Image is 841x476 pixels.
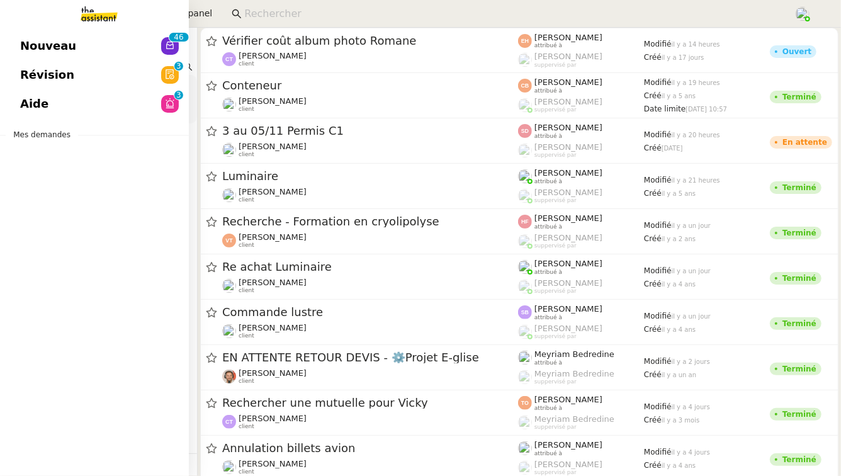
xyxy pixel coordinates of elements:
[518,441,532,455] img: users%2FxCwB1pXZRPOJFRNlJ86Onbfypl03%2Favatar%2Fguigui-removebg-preview.png
[518,52,644,68] app-user-label: suppervisé par
[672,132,720,139] span: il y a 20 heures
[518,369,644,385] app-user-label: suppervisé par
[534,233,602,242] span: [PERSON_NAME]
[518,259,644,275] app-user-label: attribué à
[534,133,562,140] span: attribué à
[534,360,562,366] span: attribué à
[644,357,672,366] span: Modifié
[179,33,184,44] p: 6
[518,325,532,339] img: users%2FPPrFYTsEAUgQy5cK5MCpqKbOX8K2%2Favatar%2FCapture%20d%E2%80%99e%CC%81cran%202023-06-05%20a%...
[518,144,532,157] img: users%2FoFdbodQ3TgNoWt9kP3GXAs5oaCq1%2Favatar%2Fprofile-pic.png
[662,235,696,242] span: il y a 2 ans
[518,278,644,295] app-user-label: suppervisé par
[534,304,602,314] span: [PERSON_NAME]
[534,405,562,412] span: attribué à
[672,41,720,48] span: il y a 14 heures
[174,33,179,44] p: 4
[672,79,720,86] span: il y a 19 heures
[534,440,602,450] span: [PERSON_NAME]
[662,417,700,424] span: il y a 3 mois
[644,189,662,198] span: Créé
[518,234,532,248] img: users%2FPPrFYTsEAUgQy5cK5MCpqKbOX8K2%2Favatar%2FCapture%20d%E2%80%99e%CC%81cran%202023-06-05%20a%...
[672,222,711,229] span: il y a un jour
[782,320,816,327] div: Terminé
[518,280,532,293] img: users%2FPPrFYTsEAUgQy5cK5MCpqKbOX8K2%2Favatar%2FCapture%20d%E2%80%99e%CC%81cran%202023-06-05%20a%...
[534,106,577,113] span: suppervisé par
[518,215,532,229] img: svg
[534,242,577,249] span: suppervisé par
[644,91,662,100] span: Créé
[644,234,662,243] span: Créé
[518,213,644,230] app-user-label: attribué à
[518,34,532,48] img: svg
[644,370,662,379] span: Créé
[534,33,602,42] span: [PERSON_NAME]
[534,259,602,268] span: [PERSON_NAME]
[518,189,532,203] img: users%2FPPrFYTsEAUgQy5cK5MCpqKbOX8K2%2Favatar%2FCapture%20d%E2%80%99e%CC%81cran%202023-06-05%20a%...
[239,151,254,158] span: client
[534,278,602,288] span: [PERSON_NAME]
[662,145,683,152] span: [DATE]
[534,152,577,159] span: suppervisé par
[222,278,518,294] app-user-detailed-label: client
[534,224,562,230] span: attribué à
[176,62,181,73] p: 3
[239,332,254,339] span: client
[222,52,236,66] img: svg
[782,93,816,101] div: Terminé
[644,78,672,87] span: Modifié
[644,40,672,48] span: Modifié
[239,60,254,67] span: client
[239,196,254,203] span: client
[518,123,644,139] app-user-label: attribué à
[239,414,307,423] span: [PERSON_NAME]
[534,395,602,404] span: [PERSON_NAME]
[518,349,644,366] app-user-label: attribué à
[782,365,816,373] div: Terminé
[644,266,672,275] span: Modifié
[222,51,518,67] app-user-detailed-label: client
[518,188,644,204] app-user-label: suppervisé par
[518,305,532,319] img: svg
[222,98,236,111] img: users%2FNsDxpgzytqOlIY2WSYlFcHtx26m1%2Favatar%2F8901.jpg
[222,352,518,363] span: EN ATTENTE RETOUR DEVIS - ⚙️Projet E-glise
[518,324,644,340] app-user-label: suppervisé par
[222,307,518,318] span: Commande lustre
[782,184,816,191] div: Terminé
[222,460,236,474] img: users%2FNsDxpgzytqOlIY2WSYlFcHtx26m1%2Favatar%2F8901.jpg
[534,288,577,295] span: suppervisé par
[644,53,662,62] span: Créé
[644,221,672,230] span: Modifié
[662,54,704,61] span: il y a 17 jours
[518,168,644,184] app-user-label: attribué à
[644,402,672,411] span: Modifié
[239,378,254,385] span: client
[644,105,686,113] span: Date limite
[518,77,644,94] app-user-label: attribué à
[534,97,602,106] span: [PERSON_NAME]
[518,414,644,431] app-user-label: suppervisé par
[644,416,662,424] span: Créé
[222,368,518,385] app-user-detailed-label: client
[239,242,254,249] span: client
[662,371,696,378] span: il y a un an
[644,461,662,470] span: Créé
[662,462,696,469] span: il y a 4 ans
[782,275,816,282] div: Terminé
[222,216,518,227] span: Recherche - Formation en cryolipolyse
[518,304,644,320] app-user-label: attribué à
[222,443,518,454] span: Annulation billets avion
[644,144,662,152] span: Créé
[534,77,602,87] span: [PERSON_NAME]
[222,415,236,429] img: svg
[672,177,720,184] span: il y a 21 heures
[239,323,307,332] span: [PERSON_NAME]
[518,233,644,249] app-user-label: suppervisé par
[518,460,644,476] app-user-label: suppervisé par
[644,130,672,139] span: Modifié
[222,232,518,249] app-user-detailed-label: client
[534,178,562,185] span: attribué à
[518,461,532,475] img: users%2FxCwB1pXZRPOJFRNlJ86Onbfypl03%2Favatar%2Fguigui-removebg-preview.png
[534,188,602,197] span: [PERSON_NAME]
[534,168,602,178] span: [PERSON_NAME]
